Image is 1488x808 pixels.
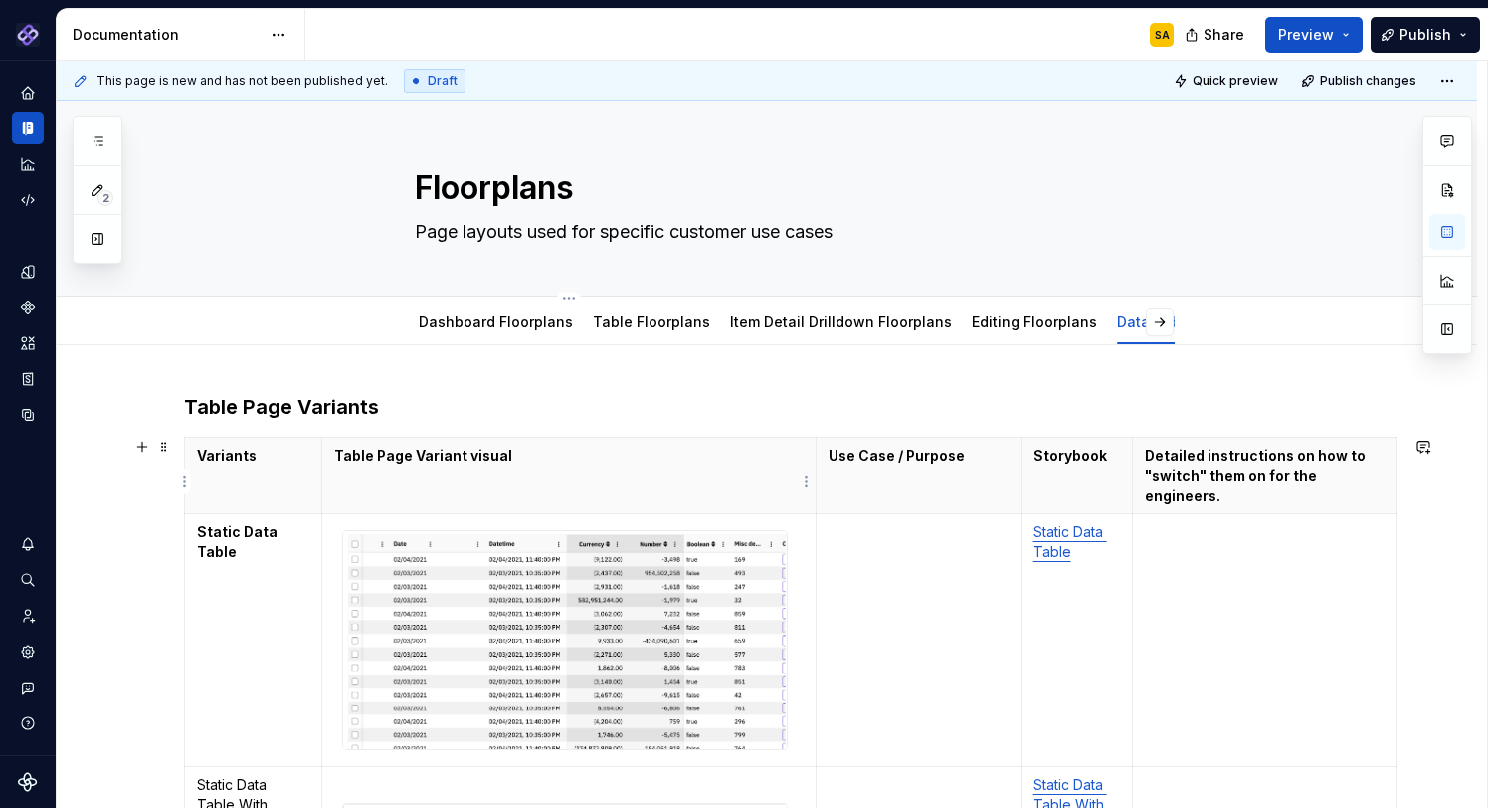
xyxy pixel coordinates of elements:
a: Settings [12,636,44,668]
a: Components [12,292,44,323]
div: SA [1155,27,1170,43]
p: Use Case / Purpose [829,446,1009,466]
p: Variants [197,446,309,466]
textarea: Page layouts used for specific customer use cases [411,216,1163,248]
h3: Table Page Variants [184,393,1397,421]
a: Documentation [12,112,44,144]
button: Contact support [12,672,44,704]
svg: Supernova Logo [18,772,38,792]
a: Data Table Variants [1117,313,1255,330]
button: Preview [1265,17,1363,53]
a: Invite team [12,600,44,632]
img: 6dbaed8a-0a30-44b0-9426-55cff702f035.png [343,531,787,749]
a: Home [12,77,44,108]
p: Table Page Variant visual [334,446,804,466]
p: Storybook [1033,446,1121,466]
span: Publish changes [1320,73,1416,89]
a: Editing Floorplans [972,313,1097,330]
span: 2 [97,190,113,206]
img: 2ea59a0b-fef9-4013-8350-748cea000017.png [16,23,40,47]
a: Code automation [12,184,44,216]
span: Preview [1278,25,1334,45]
button: Notifications [12,528,44,560]
span: This page is new and has not been published yet. [96,73,388,89]
a: Design tokens [12,256,44,288]
button: Quick preview [1168,67,1287,95]
p: Detailed instructions on how to "switch" them on for the engineers. [1145,446,1385,505]
a: Assets [12,327,44,359]
textarea: Floorplans [411,164,1163,212]
div: Item Detail Drilldown Floorplans [722,301,960,342]
a: Item Detail Drilldown Floorplans [730,313,952,330]
span: Draft [428,73,458,89]
span: Quick preview [1193,73,1278,89]
a: Static Data Table [1033,523,1107,560]
div: Dashboard Floorplans [411,301,581,342]
span: Publish [1399,25,1451,45]
strong: Static Data Table [197,523,280,560]
div: Documentation [73,25,261,45]
a: Table Floorplans [593,313,710,330]
button: Publish [1371,17,1480,53]
div: Editing Floorplans [964,301,1105,342]
span: Share [1204,25,1244,45]
a: Storybook stories [12,363,44,395]
div: Table Floorplans [585,301,718,342]
button: Publish changes [1295,67,1425,95]
a: Analytics [12,148,44,180]
button: Share [1175,17,1257,53]
a: Dashboard Floorplans [419,313,573,330]
div: Data Table Variants [1109,301,1263,342]
a: Data sources [12,399,44,431]
button: Search ⌘K [12,564,44,596]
